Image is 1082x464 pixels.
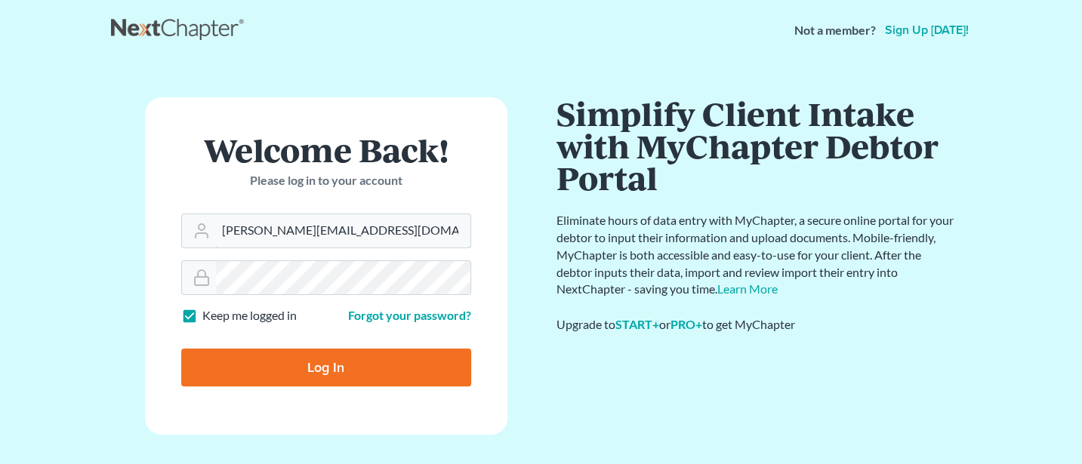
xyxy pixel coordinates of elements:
input: Log In [181,349,471,386]
h1: Simplify Client Intake with MyChapter Debtor Portal [556,97,957,194]
a: Sign up [DATE]! [882,24,972,36]
a: Learn More [717,281,778,296]
h1: Welcome Back! [181,134,471,166]
input: Email Address [216,214,470,247]
p: Eliminate hours of data entry with MyChapter, a secure online portal for your debtor to input the... [556,212,957,298]
p: Please log in to your account [181,172,471,189]
div: Upgrade to or to get MyChapter [556,316,957,333]
a: PRO+ [670,317,702,331]
a: Forgot your password? [348,308,471,322]
a: START+ [615,317,659,331]
strong: Not a member? [794,22,876,39]
label: Keep me logged in [202,307,297,324]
